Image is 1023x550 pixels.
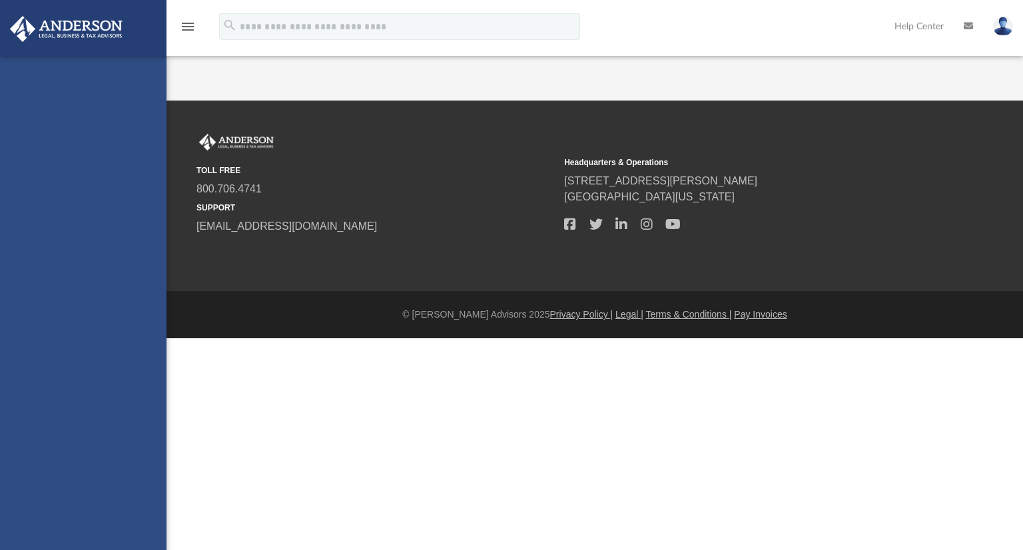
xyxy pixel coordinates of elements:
i: menu [180,19,196,35]
a: Pay Invoices [734,309,787,320]
small: SUPPORT [196,202,555,214]
small: Headquarters & Operations [564,156,922,168]
i: search [222,18,237,33]
a: [EMAIL_ADDRESS][DOMAIN_NAME] [196,220,377,232]
small: TOLL FREE [196,164,555,176]
img: Anderson Advisors Platinum Portal [6,16,127,42]
a: Privacy Policy | [550,309,613,320]
a: [STREET_ADDRESS][PERSON_NAME] [564,175,757,186]
a: Terms & Conditions | [646,309,732,320]
a: [GEOGRAPHIC_DATA][US_STATE] [564,191,735,202]
a: Legal | [615,309,643,320]
div: © [PERSON_NAME] Advisors 2025 [167,308,1023,322]
a: 800.706.4741 [196,183,262,194]
img: User Pic [993,17,1013,36]
img: Anderson Advisors Platinum Portal [196,134,276,151]
a: menu [180,25,196,35]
